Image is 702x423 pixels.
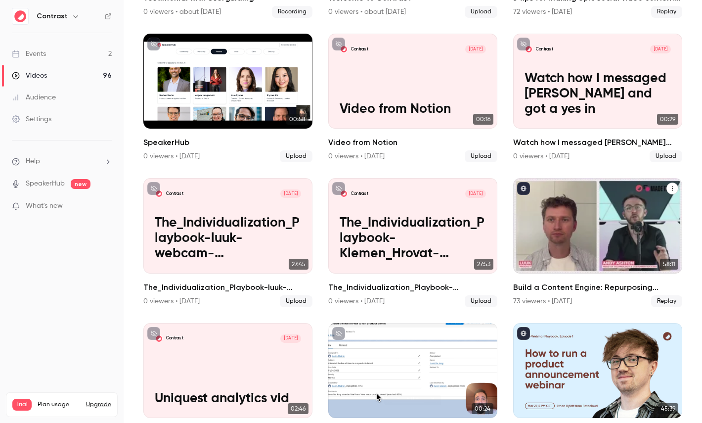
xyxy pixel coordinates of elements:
[650,150,682,162] span: Upload
[272,6,312,18] span: Recording
[12,399,32,411] span: Trial
[660,259,678,270] span: 58:11
[147,182,160,195] button: unpublished
[143,178,312,307] li: The_Individualization_Playbook-luuk-webcam-00h_00m_00s_251ms-StreamYard
[328,178,497,307] a: The_Individualization_Playbook-Klemen_Hrovat-webcam-00h_00m_00s_357ms-StreamYardContrast[DATE]The...
[286,114,308,125] span: 00:58
[517,182,530,195] button: published
[328,151,385,161] div: 0 viewers • [DATE]
[472,403,493,414] span: 00:24
[328,178,497,307] li: The_Individualization_Playbook-Klemen_Hrovat-webcam-00h_00m_00s_357ms-StreamYard
[517,38,530,50] button: unpublished
[143,151,200,161] div: 0 viewers • [DATE]
[166,335,183,341] p: Contrast
[71,179,90,189] span: new
[513,178,682,307] a: 58:11Build a Content Engine: Repurposing Strategies for SaaS Teams73 viewers • [DATE]Replay
[513,282,682,293] h2: Build a Content Engine: Repurposing Strategies for SaaS Teams
[340,102,486,117] p: Video from Notion
[513,137,682,148] h2: Watch how I messaged [PERSON_NAME] and got a yes in
[12,8,28,24] img: Contrast
[12,49,46,59] div: Events
[155,391,301,407] p: Uniquest analytics vid
[513,151,570,161] div: 0 viewers • [DATE]
[12,71,47,81] div: Videos
[465,6,497,18] span: Upload
[143,34,312,162] li: SpeakerHub
[26,156,40,167] span: Help
[525,71,671,117] p: Watch how I messaged [PERSON_NAME] and got a yes in
[12,156,112,167] li: help-dropdown-opener
[473,114,493,125] span: 00:16
[155,216,301,262] p: The_Individualization_Playbook-luuk-webcam-00h_00m_00s_251ms-StreamYard
[12,93,56,102] div: Audience
[143,34,312,162] a: 00:58SpeakerHub0 viewers • [DATE]Upload
[147,327,160,340] button: unpublished
[280,189,301,198] span: [DATE]
[280,150,312,162] span: Upload
[340,216,486,262] p: The_Individualization_Playbook-Klemen_Hrovat-webcam-00h_00m_00s_357ms-StreamYard
[658,403,678,414] span: 45:39
[328,34,497,162] li: Video from Notion
[536,47,553,52] p: Contrast
[328,282,497,293] h2: The_Individualization_Playbook-Klemen_Hrovat-webcam-00h_00m_00s_357ms-StreamYard
[513,7,572,17] div: 72 viewers • [DATE]
[12,114,51,124] div: Settings
[143,178,312,307] a: The_Individualization_Playbook-luuk-webcam-00h_00m_00s_251ms-StreamYardContrast[DATE]The_Individu...
[351,47,368,52] p: Contrast
[38,401,80,409] span: Plan usage
[474,259,493,270] span: 27:53
[465,189,486,198] span: [DATE]
[143,296,200,306] div: 0 viewers • [DATE]
[332,327,345,340] button: unpublished
[280,334,301,343] span: [DATE]
[143,7,221,17] div: 0 viewers • about [DATE]
[351,191,368,197] p: Contrast
[650,45,671,53] span: [DATE]
[328,7,406,17] div: 0 viewers • about [DATE]
[26,201,63,211] span: What's new
[513,34,682,162] a: Watch how I messaged Thibaut and got a yes inContrast[DATE]Watch how I messaged [PERSON_NAME] and...
[328,34,497,162] a: Video from NotionContrast[DATE]Video from Notion00:16Video from Notion0 viewers • [DATE]Upload
[280,295,312,307] span: Upload
[86,401,111,409] button: Upgrade
[143,282,312,293] h2: The_Individualization_Playbook-luuk-webcam-00h_00m_00s_251ms-StreamYard
[657,114,678,125] span: 00:29
[651,295,682,307] span: Replay
[465,45,486,53] span: [DATE]
[26,179,65,189] a: SpeakerHub
[166,191,183,197] p: Contrast
[147,38,160,50] button: unpublished
[513,296,572,306] div: 73 viewers • [DATE]
[37,11,68,21] h6: Contrast
[651,6,682,18] span: Replay
[289,259,308,270] span: 27:45
[513,178,682,307] li: Build a Content Engine: Repurposing Strategies for SaaS Teams
[288,403,308,414] span: 02:46
[143,137,312,148] h2: SpeakerHub
[328,137,497,148] h2: Video from Notion
[332,38,345,50] button: unpublished
[465,150,497,162] span: Upload
[328,296,385,306] div: 0 viewers • [DATE]
[513,34,682,162] li: Watch how I messaged Thibaut and got a yes in
[332,182,345,195] button: unpublished
[517,327,530,340] button: published
[465,295,497,307] span: Upload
